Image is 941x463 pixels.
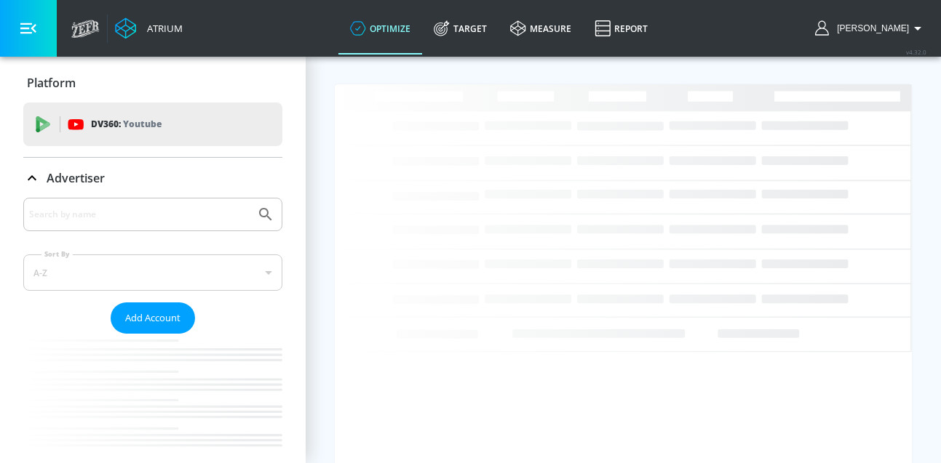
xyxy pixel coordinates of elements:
p: DV360: [91,116,162,132]
span: v 4.32.0 [906,48,926,56]
label: Sort By [41,249,73,259]
span: login as: sarah.ly@zefr.com [831,23,909,33]
a: Target [422,2,499,55]
div: A-Z [23,254,282,291]
span: Add Account [125,310,180,326]
input: Search by name [29,205,250,224]
p: Advertiser [47,170,105,186]
button: [PERSON_NAME] [815,20,926,37]
div: Atrium [141,22,183,35]
a: measure [499,2,583,55]
a: Atrium [115,17,183,39]
button: Add Account [111,302,195,334]
div: Platform [23,63,282,103]
a: Report [583,2,659,55]
p: Platform [27,75,76,91]
div: DV360: Youtube [23,102,282,146]
p: Youtube [123,116,162,132]
a: optimize [338,2,422,55]
div: Advertiser [23,158,282,198]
